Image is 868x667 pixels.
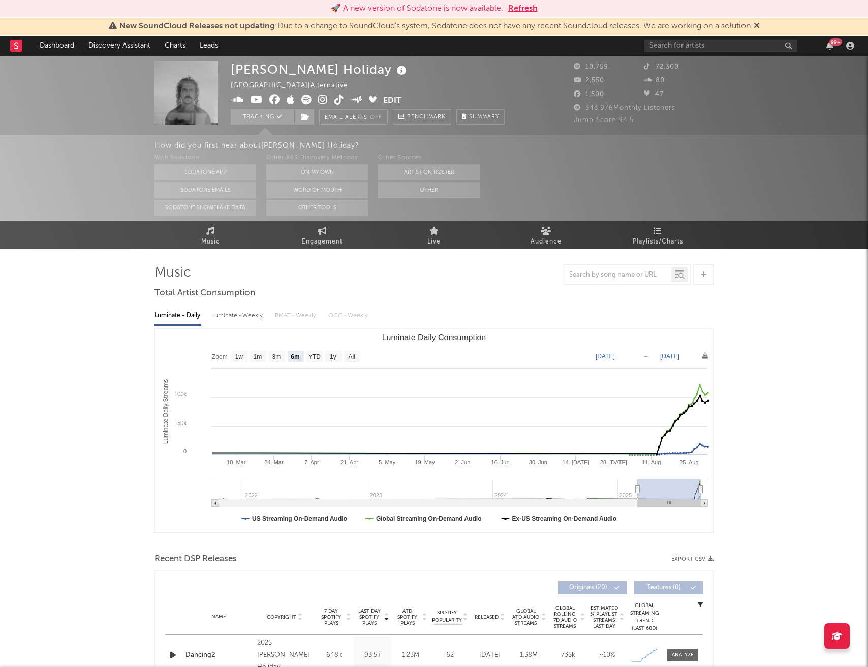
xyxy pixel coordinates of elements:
a: Benchmark [393,109,451,125]
div: 1.38M [512,650,546,660]
span: Engagement [302,236,343,248]
div: Other A&R Discovery Methods [266,152,368,164]
button: Sodatone Snowflake Data [154,200,256,216]
button: Edit [383,95,401,107]
em: Off [370,115,382,120]
text: 19. May [415,459,435,465]
a: Discovery Assistant [81,36,158,56]
span: Total Artist Consumption [154,287,255,299]
text: All [348,353,355,360]
text: 5. May [379,459,396,465]
text: 10. Mar [227,459,246,465]
span: Originals ( 20 ) [565,585,611,591]
input: Search for artists [644,40,797,52]
text: 3m [272,353,281,360]
span: Global ATD Audio Streams [512,608,540,626]
text: 14. [DATE] [563,459,590,465]
div: Global Streaming Trend (Last 60D) [629,602,660,632]
span: 10,759 [574,64,608,70]
span: 343,976 Monthly Listeners [574,105,675,111]
div: Luminate - Daily [154,307,201,324]
span: Music [201,236,220,248]
div: 93.5k [356,650,389,660]
span: Summary [469,114,499,120]
span: New SoundCloud Releases not updating [119,22,275,31]
span: Dismiss [754,22,760,31]
span: ATD Spotify Plays [394,608,421,626]
button: Originals(20) [558,581,627,594]
span: Spotify Popularity [432,609,462,624]
span: Recent DSP Releases [154,553,237,565]
span: Playlists/Charts [633,236,683,248]
span: 80 [644,77,665,84]
div: ~ 10 % [590,650,624,660]
span: Audience [531,236,562,248]
text: 24. Mar [264,459,284,465]
div: 🚀 A new version of Sodatone is now available. [331,3,503,15]
text: Global Streaming On-Demand Audio [376,515,482,522]
text: 0 [183,448,187,454]
text: 100k [174,391,187,397]
span: : Due to a change to SoundCloud's system, Sodatone does not have any recent Soundcloud releases. ... [119,22,751,31]
button: Features(0) [634,581,703,594]
span: Global Rolling 7D Audio Streams [551,605,579,629]
a: Dashboard [33,36,81,56]
div: [PERSON_NAME] Holiday [231,61,409,78]
text: US Streaming On-Demand Audio [252,515,347,522]
text: 25. Aug [679,459,698,465]
a: Charts [158,36,193,56]
text: 11. Aug [642,459,661,465]
button: Artist on Roster [378,164,480,180]
div: [GEOGRAPHIC_DATA] | Alternative [231,80,359,92]
div: 648k [318,650,351,660]
text: 6m [291,353,299,360]
button: Other [378,182,480,198]
text: 28. [DATE] [600,459,627,465]
span: Estimated % Playlist Streams Last Day [590,605,618,629]
span: Jump Score: 94.5 [574,117,634,124]
text: YTD [308,353,321,360]
div: 735k [551,650,585,660]
div: Other Sources [378,152,480,164]
text: 7. Apr [304,459,319,465]
button: On My Own [266,164,368,180]
text: 50k [177,420,187,426]
a: Dancing2 [185,650,252,660]
span: 47 [644,91,664,98]
text: Ex-US Streaming On-Demand Audio [512,515,617,522]
span: 72,300 [644,64,679,70]
text: 16. Jun [491,459,510,465]
div: With Sodatone [154,152,256,164]
div: 1.23M [394,650,427,660]
input: Search by song name or URL [564,271,671,279]
span: Copyright [267,614,296,620]
a: Music [154,221,266,249]
button: Export CSV [671,556,714,562]
text: Luminate Daily Consumption [382,333,486,342]
span: Live [427,236,441,248]
text: Zoom [212,353,228,360]
div: How did you first hear about [PERSON_NAME] Holiday ? [154,140,868,152]
div: [DATE] [473,650,507,660]
div: 62 [432,650,468,660]
a: Leads [193,36,225,56]
a: Playlists/Charts [602,221,714,249]
svg: Luminate Daily Consumption [155,329,713,532]
button: Refresh [508,3,538,15]
button: 99+ [826,42,833,50]
span: Features ( 0 ) [641,585,688,591]
div: 99 + [829,38,842,46]
text: 1m [254,353,262,360]
text: Luminate Daily Streams [162,379,169,444]
button: Tracking [231,109,294,125]
span: Benchmark [407,111,446,124]
button: Other Tools [266,200,368,216]
text: 21. Apr [340,459,358,465]
span: Last Day Spotify Plays [356,608,383,626]
div: Name [185,613,252,621]
text: 30. Jun [529,459,547,465]
text: [DATE] [660,353,679,360]
text: [DATE] [596,353,615,360]
a: Audience [490,221,602,249]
